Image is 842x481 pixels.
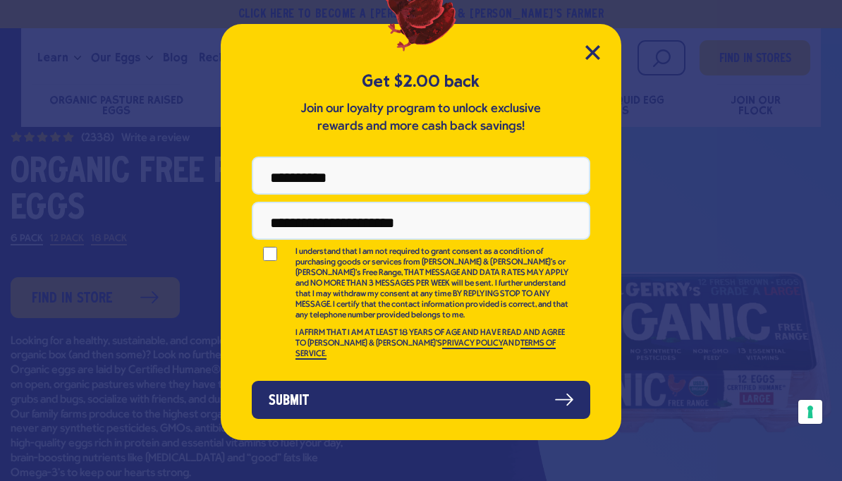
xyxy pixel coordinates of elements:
[252,247,288,261] input: I understand that I am not required to grant consent as a condition of purchasing goods or servic...
[298,100,544,135] p: Join our loyalty program to unlock exclusive rewards and more cash back savings!
[585,45,600,60] button: Close Modal
[798,400,822,424] button: Your consent preferences for tracking technologies
[442,339,503,349] a: PRIVACY POLICY
[252,381,590,419] button: Submit
[295,247,571,321] p: I understand that I am not required to grant consent as a condition of purchasing goods or servic...
[295,328,571,360] p: I AFFIRM THAT I AM AT LEAST 18 YEARS OF AGE AND HAVE READ AND AGREE TO [PERSON_NAME] & [PERSON_NA...
[252,70,590,93] h5: Get $2.00 back
[295,339,556,360] a: TERMS OF SERVICE.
